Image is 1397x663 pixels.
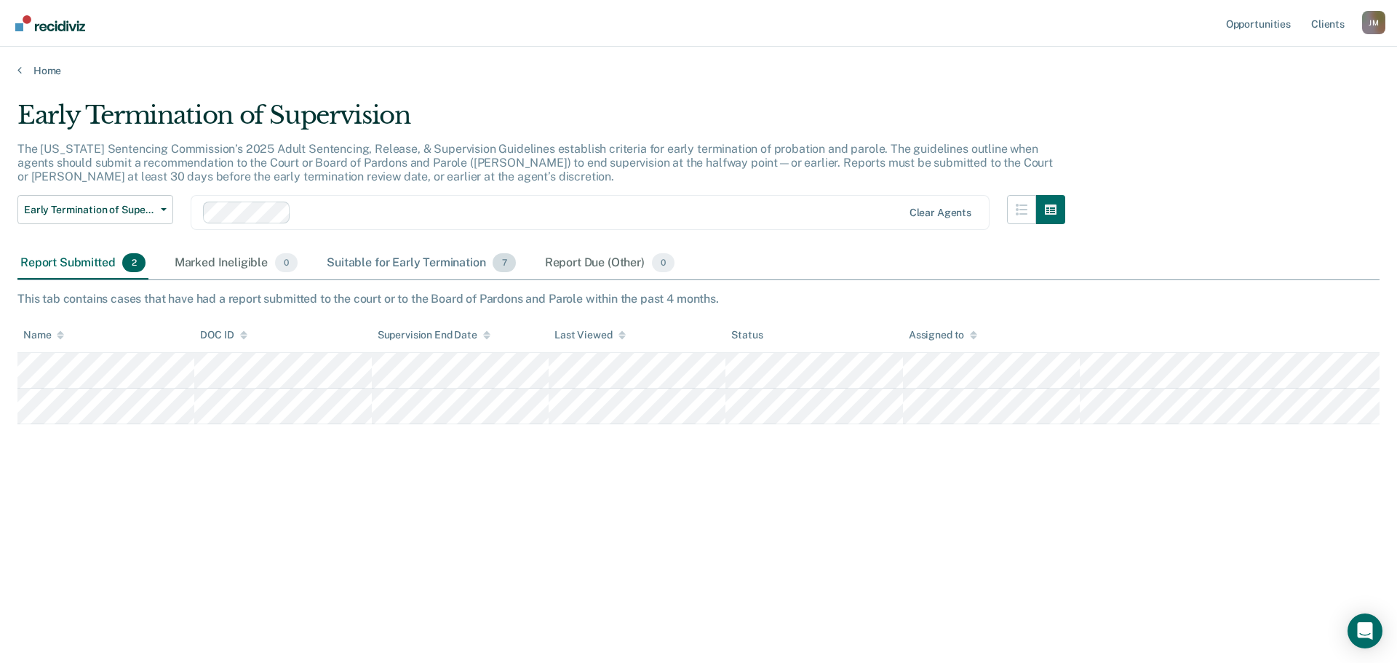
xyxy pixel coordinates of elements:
div: J M [1362,11,1385,34]
p: The [US_STATE] Sentencing Commission’s 2025 Adult Sentencing, Release, & Supervision Guidelines e... [17,142,1053,183]
div: Early Termination of Supervision [17,100,1065,142]
div: Supervision End Date [378,329,490,341]
button: Profile dropdown button [1362,11,1385,34]
div: Open Intercom Messenger [1348,614,1382,648]
div: Last Viewed [554,329,625,341]
button: Early Termination of Supervision [17,195,173,224]
span: Early Termination of Supervision [24,204,155,216]
a: Home [17,64,1380,77]
img: Recidiviz [15,15,85,31]
div: Name [23,329,64,341]
div: Clear agents [910,207,971,219]
div: DOC ID [200,329,247,341]
div: Suitable for Early Termination7 [324,247,518,279]
div: Report Submitted2 [17,247,148,279]
span: 2 [122,253,145,272]
div: Report Due (Other)0 [542,247,677,279]
div: Assigned to [909,329,977,341]
div: This tab contains cases that have had a report submitted to the court or to the Board of Pardons ... [17,292,1380,306]
span: 7 [493,253,515,272]
div: Status [731,329,763,341]
span: 0 [275,253,298,272]
div: Marked Ineligible0 [172,247,301,279]
span: 0 [652,253,674,272]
